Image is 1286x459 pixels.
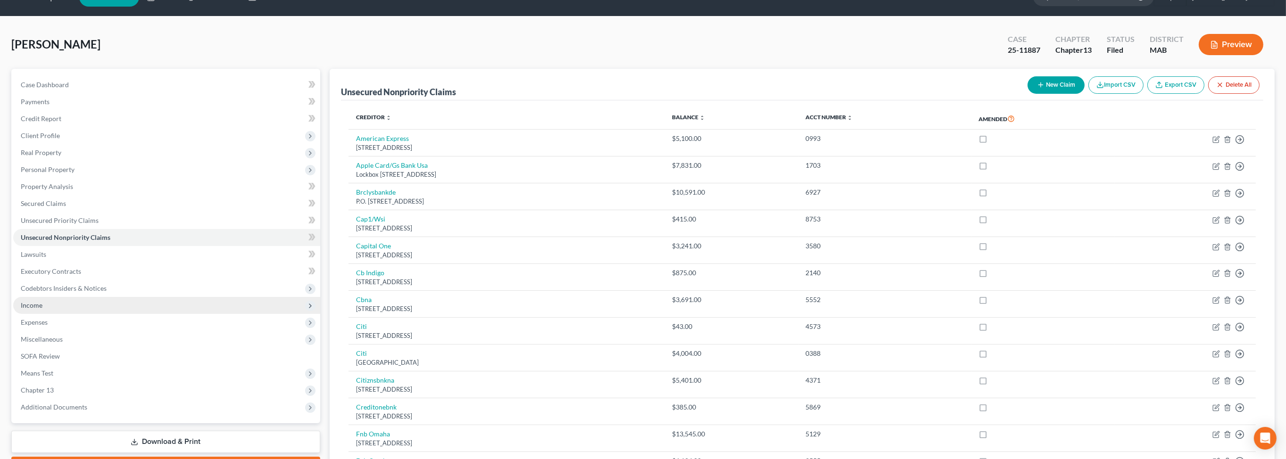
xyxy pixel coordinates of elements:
[806,214,964,224] div: 8753
[21,250,46,258] span: Lawsuits
[672,429,791,439] div: $13,545.00
[21,233,110,241] span: Unsecured Nonpriority Claims
[672,161,791,170] div: $7,831.00
[356,385,657,394] div: [STREET_ADDRESS]
[1008,34,1040,45] div: Case
[699,115,705,121] i: unfold_more
[13,110,320,127] a: Credit Report
[21,335,63,343] span: Miscellaneous
[1028,76,1085,94] button: New Claim
[806,429,964,439] div: 5129
[1150,45,1184,56] div: MAB
[356,161,428,169] a: Apple Card/Gs Bank Usa
[21,165,75,173] span: Personal Property
[21,216,99,224] span: Unsecured Priority Claims
[672,214,791,224] div: $415.00
[1008,45,1040,56] div: 25-11887
[21,115,61,123] span: Credit Report
[13,212,320,229] a: Unsecured Priority Claims
[806,376,964,385] div: 4371
[21,81,69,89] span: Case Dashboard
[386,115,391,121] i: unfold_more
[21,148,61,156] span: Real Property
[13,178,320,195] a: Property Analysis
[356,403,397,411] a: Creditonebnk
[13,195,320,212] a: Secured Claims
[356,304,657,313] div: [STREET_ADDRESS]
[13,246,320,263] a: Lawsuits
[806,188,964,197] div: 6927
[356,412,657,421] div: [STREET_ADDRESS]
[356,430,390,438] a: Fnb Omaha
[847,115,853,121] i: unfold_more
[806,161,964,170] div: 1703
[356,358,657,367] div: [GEOGRAPHIC_DATA]
[806,295,964,304] div: 5552
[806,322,964,331] div: 4573
[356,331,657,340] div: [STREET_ADDRESS]
[21,267,81,275] span: Executory Contracts
[356,295,372,303] a: Cbna
[1083,45,1092,54] span: 13
[806,268,964,278] div: 2140
[356,197,657,206] div: P.O. [STREET_ADDRESS]
[971,108,1114,130] th: Amended
[806,134,964,143] div: 0993
[21,403,87,411] span: Additional Documents
[356,170,657,179] div: Lockbox [STREET_ADDRESS]
[806,402,964,412] div: 5869
[356,376,394,384] a: Citiznsbnkna
[1055,34,1092,45] div: Chapter
[1055,45,1092,56] div: Chapter
[11,37,100,51] span: [PERSON_NAME]
[21,352,60,360] span: SOFA Review
[806,349,964,358] div: 0388
[1199,34,1263,55] button: Preview
[13,93,320,110] a: Payments
[21,318,48,326] span: Expenses
[672,349,791,358] div: $4,004.00
[806,241,964,251] div: 3580
[341,86,456,98] div: Unsecured Nonpriority Claims
[21,199,66,207] span: Secured Claims
[21,182,73,190] span: Property Analysis
[1088,76,1144,94] button: Import CSV
[356,251,657,260] div: [STREET_ADDRESS]
[356,278,657,287] div: [STREET_ADDRESS]
[21,301,42,309] span: Income
[672,402,791,412] div: $385.00
[356,242,391,250] a: Capital One
[11,431,320,453] a: Download & Print
[21,131,60,139] span: Client Profile
[1254,427,1277,450] div: Open Intercom Messenger
[356,322,367,330] a: Citi
[672,295,791,304] div: $3,691.00
[21,369,53,377] span: Means Test
[806,114,853,121] a: Acct Number unfold_more
[13,229,320,246] a: Unsecured Nonpriority Claims
[21,284,107,292] span: Codebtors Insiders & Notices
[13,76,320,93] a: Case Dashboard
[672,188,791,197] div: $10,591.00
[356,439,657,448] div: [STREET_ADDRESS]
[672,241,791,251] div: $3,241.00
[356,224,657,233] div: [STREET_ADDRESS]
[672,114,705,121] a: Balance unfold_more
[21,386,54,394] span: Chapter 13
[356,269,384,277] a: Cb Indigo
[1208,76,1260,94] button: Delete All
[1107,45,1135,56] div: Filed
[356,188,396,196] a: Brclysbankde
[13,348,320,365] a: SOFA Review
[672,134,791,143] div: $5,100.00
[1147,76,1204,94] a: Export CSV
[21,98,50,106] span: Payments
[356,114,391,121] a: Creditor unfold_more
[672,268,791,278] div: $875.00
[1150,34,1184,45] div: District
[356,215,385,223] a: Cap1/Wsi
[1107,34,1135,45] div: Status
[356,134,409,142] a: American Express
[13,263,320,280] a: Executory Contracts
[356,143,657,152] div: [STREET_ADDRESS]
